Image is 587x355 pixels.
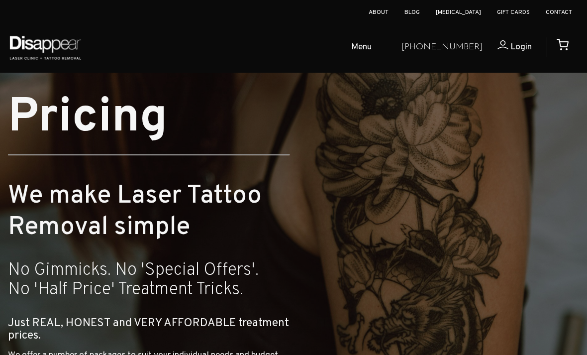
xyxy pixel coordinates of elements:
[7,30,83,65] img: Disappear - Laser Clinic and Tattoo Removal Services in Sydney, Australia
[369,8,389,16] a: About
[546,8,572,16] a: Contact
[401,40,483,55] a: [PHONE_NUMBER]
[8,316,289,343] big: Just REAL, HONEST and VERY AFFORDABLE treatment prices.
[8,96,290,142] h1: Pricing
[483,40,532,55] a: Login
[351,40,372,55] span: Menu
[8,180,262,243] small: We make Laser Tattoo Removal simple
[510,41,532,53] span: Login
[91,32,393,64] ul: Open Mobile Menu
[436,8,481,16] a: [MEDICAL_DATA]
[8,261,290,299] h3: No Gimmicks. No 'Special Offers'. No 'Half Price' Treatment Tricks.
[316,32,393,64] a: Menu
[497,8,530,16] a: Gift Cards
[404,8,420,16] a: Blog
